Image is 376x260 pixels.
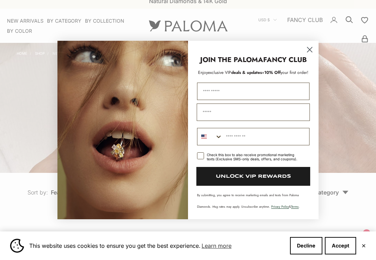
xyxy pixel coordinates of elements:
img: Loading... [57,41,188,219]
span: exclusive VIP [208,69,231,76]
a: Terms [291,204,299,209]
span: 10% Off [264,69,281,76]
strong: JOIN THE PALOMA [200,55,263,65]
input: First Name [197,83,310,100]
button: Close [361,244,366,248]
input: Email [197,104,310,121]
span: & . [271,204,300,209]
span: This website uses cookies to ensure you get the best experience. [29,240,284,251]
a: Learn more [201,240,233,251]
div: Check this box to also receive promotional marketing texts (Exclusive SMS-only deals, offers, and... [207,153,301,161]
span: deals & updates [208,69,262,76]
strong: FANCY CLUB [263,55,307,65]
button: Decline [290,237,322,254]
input: Phone Number [222,128,309,145]
img: US [201,134,207,139]
button: Search Countries [197,128,222,145]
span: Enjoy [198,69,208,76]
button: UNLOCK VIP REWARDS [196,167,310,186]
p: By submitting, you agree to receive marketing emails and texts from Paloma Diamonds. Msg rates ma... [197,193,310,209]
button: Close dialog [304,44,316,56]
button: Accept [325,237,356,254]
span: + your first order! [262,69,308,76]
a: Privacy Policy [271,204,289,209]
img: Cookie banner [10,239,24,253]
